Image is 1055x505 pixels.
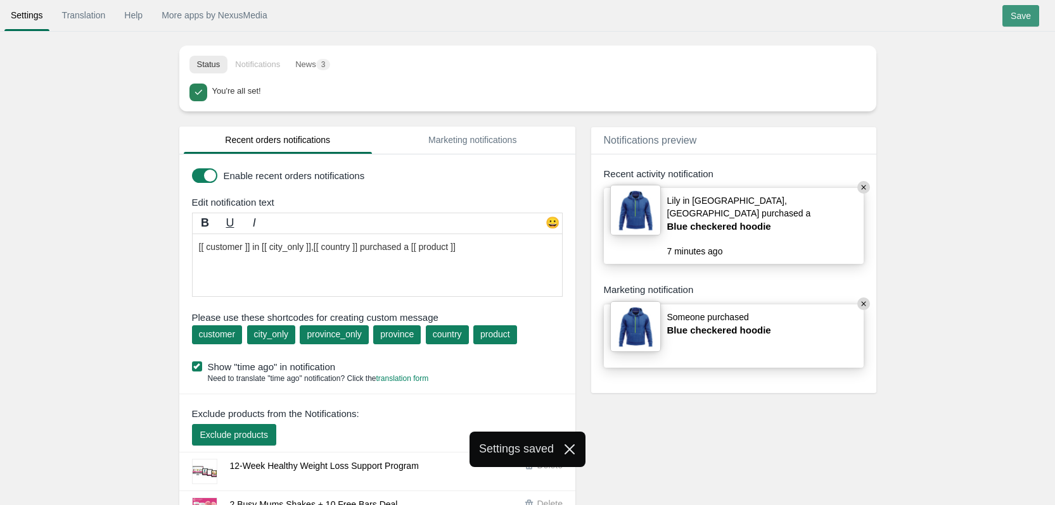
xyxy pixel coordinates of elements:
span: Delete [537,460,563,470]
div: Someone purchased [667,311,800,361]
a: Marketing notifications [378,127,567,154]
div: Marketing notification [604,283,864,296]
span: Please use these shortcodes for creating custom message [192,311,563,324]
a: Help [118,4,149,27]
label: Enable recent orders notifications [224,169,559,182]
div: province [380,328,414,340]
div: Recent activity notification [604,167,864,180]
a: Translation [56,4,112,27]
div: Lily in [GEOGRAPHIC_DATA],[GEOGRAPHIC_DATA] purchased a [667,194,857,245]
span: Notifications preview [604,135,697,146]
i: I [253,216,256,229]
span: 3 [316,59,331,70]
div: Settings saved [479,441,554,458]
a: Blue checkered hoodie [667,323,800,337]
div: country [433,328,462,340]
button: Exclude products [192,424,276,446]
a: Settings [4,4,49,27]
div: 😀 [543,215,562,234]
a: Blue checkered hoodie [667,220,800,233]
div: city_only [254,328,288,340]
div: You're all set! [212,84,862,97]
a: 12-Week Healthy Weight Loss Support Program [230,461,419,471]
div: Edit notification text [182,196,579,209]
a: Recent orders notifications [184,127,373,154]
a: translation form [376,374,429,383]
div: province_only [307,328,361,340]
div: Need to translate "time ago" notification? Click the [192,373,429,384]
button: News3 [288,56,338,73]
img: 80x80_sample.jpg [610,301,661,352]
a: More apps by NexusMedia [155,4,274,27]
textarea: [[ customer ]] in [[ province ]], [[ country ]] purchased a [[ product ]] [[ city_only ]] [192,234,563,297]
u: U [226,216,234,229]
span: Exclude products from the Notifications: [192,407,359,420]
label: Show "time ago" in notification [192,360,569,373]
button: Status [189,56,228,73]
img: 80x80_sample.jpg [610,185,661,235]
b: B [201,216,209,229]
div: customer [199,328,236,340]
div: product [480,328,510,340]
input: Save [1002,5,1039,27]
span: 7 minutes ago [667,245,736,258]
span: Exclude products [200,430,268,440]
button: Delete [524,459,569,472]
